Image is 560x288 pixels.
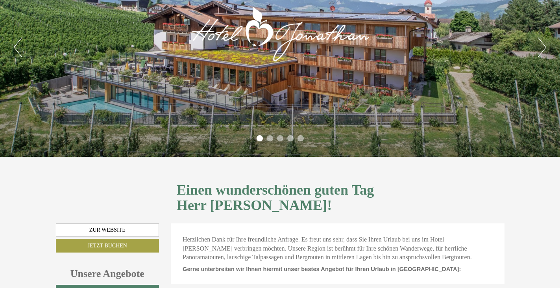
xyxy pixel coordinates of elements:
[56,223,159,237] a: Zur Website
[183,266,461,272] span: Gerne unterbreiten wir Ihnen hiermit unser bestes Angebot für Ihren Urlaub in [GEOGRAPHIC_DATA]:
[538,37,546,57] button: Next
[177,182,499,214] h1: Einen wunderschönen guten Tag Herr [PERSON_NAME]!
[56,266,159,281] div: Unsere Angebote
[183,235,493,262] p: Herzlichen Dank für Ihre freundliche Anfrage. Es freut uns sehr, dass Sie Ihren Urlaub bei uns im...
[14,37,22,57] button: Previous
[56,239,159,253] a: Jetzt buchen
